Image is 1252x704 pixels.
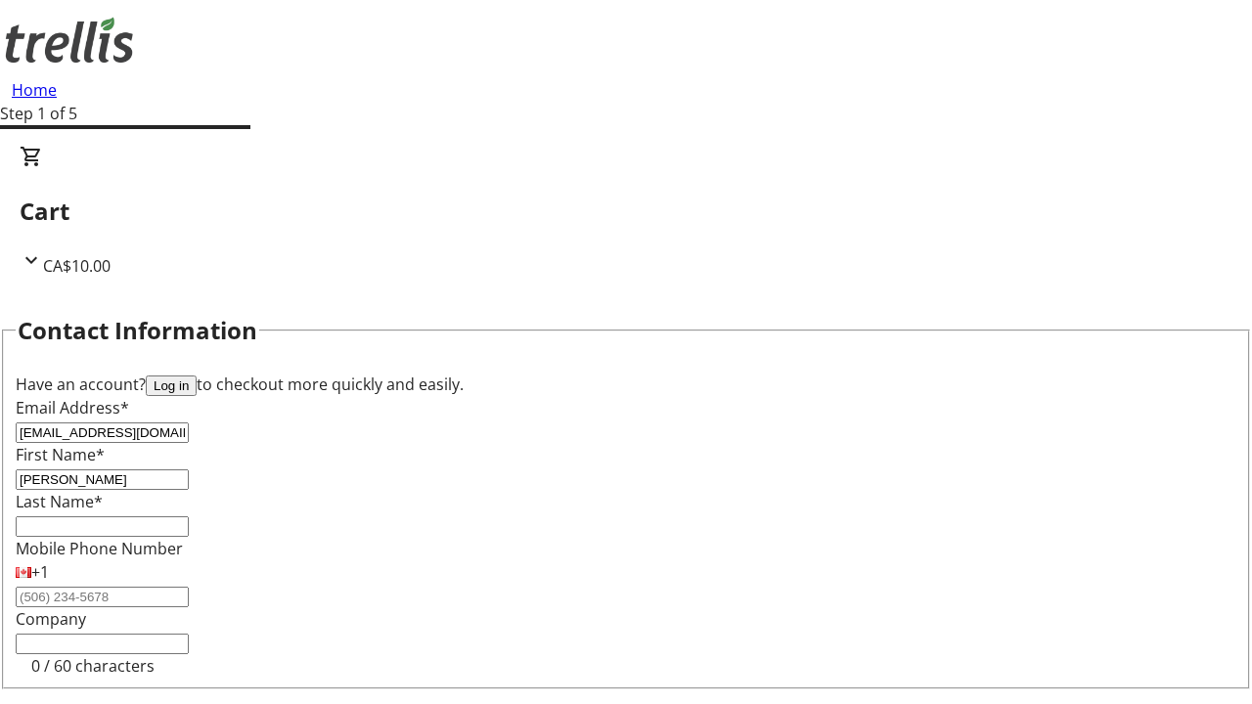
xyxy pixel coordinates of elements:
label: Last Name* [16,491,103,512]
h2: Cart [20,194,1232,229]
tr-character-limit: 0 / 60 characters [31,655,155,677]
label: Company [16,608,86,630]
button: Log in [146,375,197,396]
input: (506) 234-5678 [16,587,189,607]
label: Mobile Phone Number [16,538,183,559]
div: CartCA$10.00 [20,145,1232,278]
span: CA$10.00 [43,255,111,277]
h2: Contact Information [18,313,257,348]
label: Email Address* [16,397,129,418]
div: Have an account? to checkout more quickly and easily. [16,373,1236,396]
label: First Name* [16,444,105,465]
